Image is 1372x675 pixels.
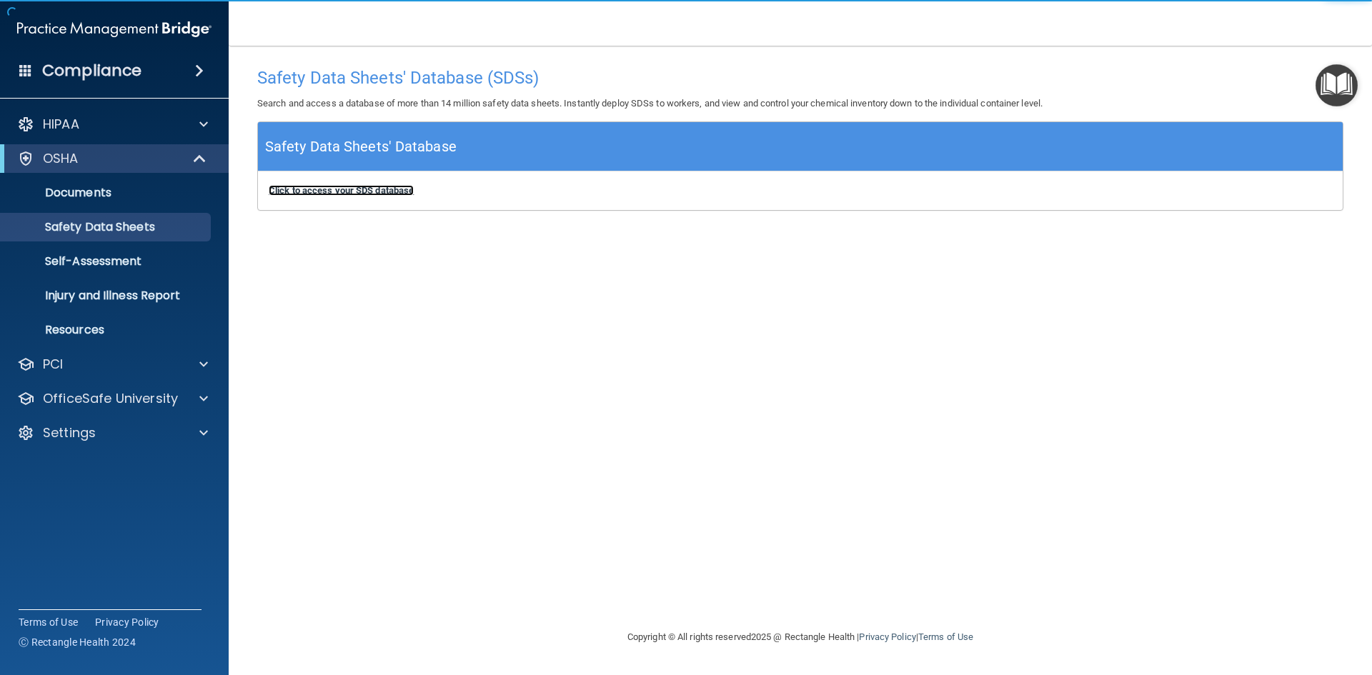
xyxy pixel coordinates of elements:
a: OfficeSafe University [17,390,208,407]
button: Open Resource Center [1316,64,1358,106]
a: HIPAA [17,116,208,133]
p: OfficeSafe University [43,390,178,407]
a: Terms of Use [918,631,973,642]
p: OSHA [43,150,79,167]
p: Resources [9,323,204,337]
p: Documents [9,186,204,200]
a: Privacy Policy [95,615,159,629]
p: PCI [43,356,63,373]
a: OSHA [17,150,207,167]
h4: Safety Data Sheets' Database (SDSs) [257,69,1343,87]
a: Terms of Use [19,615,78,629]
span: Ⓒ Rectangle Health 2024 [19,635,136,649]
a: Click to access your SDS database [269,185,414,196]
img: PMB logo [17,15,212,44]
p: Safety Data Sheets [9,220,204,234]
p: Search and access a database of more than 14 million safety data sheets. Instantly deploy SDSs to... [257,95,1343,112]
p: HIPAA [43,116,79,133]
a: Settings [17,424,208,441]
p: Settings [43,424,96,441]
iframe: Drift Widget Chat Controller [1125,574,1355,631]
h5: Safety Data Sheets' Database [265,134,457,159]
p: Self-Assessment [9,254,204,269]
h4: Compliance [42,61,141,81]
div: Copyright © All rights reserved 2025 @ Rectangle Health | | [540,614,1061,660]
a: PCI [17,356,208,373]
p: Injury and Illness Report [9,289,204,303]
a: Privacy Policy [859,631,915,642]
